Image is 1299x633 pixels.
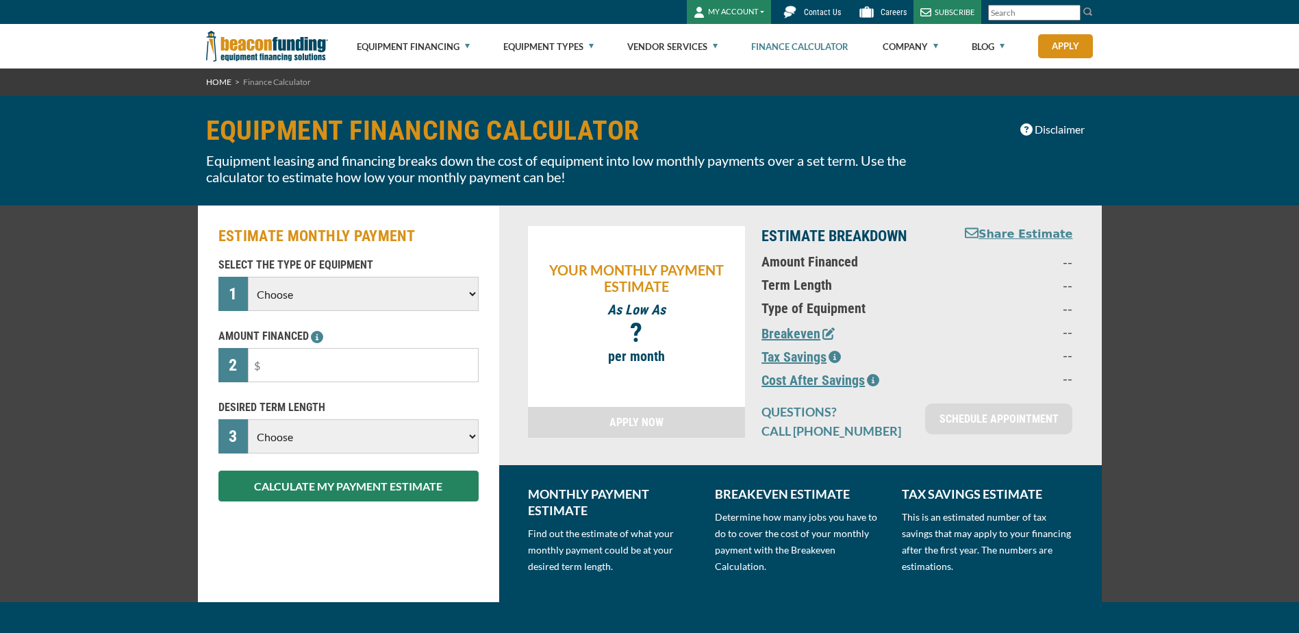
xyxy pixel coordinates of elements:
[953,347,1072,363] p: --
[1011,116,1094,142] button: Disclaimer
[1038,34,1093,58] a: Apply
[357,25,470,69] a: Equipment Financing
[761,300,936,316] p: Type of Equipment
[804,8,841,17] span: Contact Us
[902,486,1072,502] p: TAX SAVINGS ESTIMATE
[715,509,885,575] p: Determine how many jobs you have to do to cover the cost of your monthly payment with the Breakev...
[953,253,1072,270] p: --
[206,77,231,87] a: HOME
[953,323,1072,340] p: --
[988,5,1081,21] input: Search
[218,471,479,501] button: CALCULATE MY PAYMENT ESTIMATE
[243,77,311,87] span: Finance Calculator
[761,277,936,293] p: Term Length
[535,262,739,295] p: YOUR MONTHLY PAYMENT ESTIMATE
[218,328,479,345] p: AMOUNT FINANCED
[761,423,909,439] p: CALL [PHONE_NUMBER]
[1035,121,1085,138] span: Disclaimer
[218,399,479,416] p: DESIRED TERM LENGTH
[528,486,698,519] p: MONTHLY PAYMENT ESTIMATE
[503,25,594,69] a: Equipment Types
[528,525,698,575] p: Find out the estimate of what your monthly payment could be at your desired term length.
[218,348,249,382] div: 2
[535,325,739,341] p: ?
[925,404,1072,434] a: SCHEDULE APPOINTMENT
[965,226,1073,243] button: Share Estimate
[248,348,478,382] input: $
[206,152,943,185] p: Equipment leasing and financing breaks down the cost of equipment into low monthly payments over ...
[761,226,936,247] p: ESTIMATE BREAKDOWN
[627,25,718,69] a: Vendor Services
[953,277,1072,293] p: --
[972,25,1005,69] a: Blog
[751,25,848,69] a: Finance Calculator
[535,348,739,364] p: per month
[1066,8,1077,18] a: Clear search text
[218,257,479,273] p: SELECT THE TYPE OF EQUIPMENT
[761,323,835,344] button: Breakeven
[881,8,907,17] span: Careers
[218,419,249,454] div: 3
[953,300,1072,316] p: --
[761,347,841,367] button: Tax Savings
[902,509,1072,575] p: This is an estimated number of tax savings that may apply to your financing after the first year....
[1083,6,1094,17] img: Search
[883,25,938,69] a: Company
[206,116,943,145] h1: EQUIPMENT FINANCING CALCULATOR
[761,404,909,420] p: QUESTIONS?
[761,370,879,390] button: Cost After Savings
[218,277,249,311] div: 1
[218,226,479,247] h2: ESTIMATE MONTHLY PAYMENT
[953,370,1072,386] p: --
[761,253,936,270] p: Amount Financed
[715,486,885,502] p: BREAKEVEN ESTIMATE
[528,407,746,438] a: APPLY NOW
[206,24,328,69] img: Beacon Funding Corporation logo
[535,301,739,318] p: As Low As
